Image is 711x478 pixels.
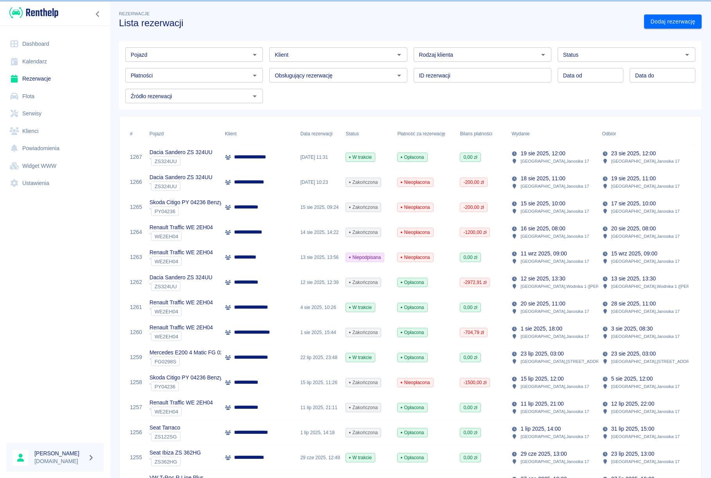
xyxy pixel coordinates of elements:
div: 22 lip 2025, 23:48 [296,345,342,370]
span: -1500,00 zł [460,379,490,386]
p: Dacia Sandero ZS 324UU [149,148,212,156]
span: FG0298S [151,359,179,365]
span: Opłacona [398,279,427,286]
a: Ustawienia [6,174,104,192]
span: WE2EH04 [151,234,181,239]
p: [GEOGRAPHIC_DATA] , Janosika 17 [611,333,680,340]
div: Pojazd [149,123,164,145]
div: Odbiór [598,123,689,145]
p: 20 sie 2025, 11:00 [520,300,565,308]
span: -200,00 zł [460,204,487,211]
div: # [126,123,146,145]
div: ` [149,181,212,191]
p: Skoda Citigo PY 04236 Benzyna [149,198,228,207]
a: 1264 [130,228,142,236]
span: Zakończona [346,229,381,236]
div: 14 sie 2025, 14:22 [296,220,342,245]
p: Renault Traffic WE 2EH04 [149,248,213,257]
span: Opłacona [398,429,427,436]
button: Otwórz [394,49,405,60]
p: 12 sie 2025, 13:30 [520,275,565,283]
p: [GEOGRAPHIC_DATA] , Janosika 17 [520,183,589,190]
div: ` [149,432,180,441]
button: Zwiń nawigację [92,9,104,19]
div: 1 lip 2025, 14:18 [296,420,342,445]
span: Opłacona [398,304,427,311]
a: 1260 [130,328,142,336]
div: Pojazd [146,123,221,145]
div: 29 cze 2025, 12:49 [296,445,342,470]
p: 3 sie 2025, 08:30 [611,325,653,333]
p: [GEOGRAPHIC_DATA] , Janosika 17 [611,308,680,315]
div: Data rezerwacji [296,123,342,145]
span: Zakończona [346,179,381,186]
div: 4 sie 2025, 10:26 [296,295,342,320]
span: W trakcie [346,354,375,361]
span: Zakończona [346,379,381,386]
div: 15 sie 2025, 09:24 [296,195,342,220]
div: ` [149,382,228,391]
div: 1 sie 2025, 15:44 [296,320,342,345]
p: [GEOGRAPHIC_DATA] , Janosika 17 [520,408,589,415]
p: 29 cze 2025, 13:00 [520,450,567,458]
p: [GEOGRAPHIC_DATA] , Janosika 17 [520,433,589,440]
div: ` [149,232,213,241]
p: [GEOGRAPHIC_DATA] , Janosika 17 [520,158,589,165]
span: Opłacona [398,454,427,461]
div: Płatność za rezerwację [397,123,445,145]
span: WE2EH04 [151,334,181,340]
p: Renault Traffic WE 2EH04 [149,323,213,332]
div: [DATE] 10:23 [296,170,342,195]
div: [DATE] 11:31 [296,145,342,170]
p: [GEOGRAPHIC_DATA] , Janosika 17 [520,458,589,465]
span: ZS324UU [151,158,180,164]
div: Płatność za rezerwację [393,123,456,145]
p: 20 sie 2025, 08:00 [611,225,656,233]
span: Nieopłacona [398,179,433,186]
p: [GEOGRAPHIC_DATA] , Janosika 17 [611,208,680,215]
div: ` [149,257,213,266]
p: [GEOGRAPHIC_DATA] , [STREET_ADDRESS] [611,358,699,365]
button: Otwórz [249,70,260,81]
div: ` [149,407,213,416]
p: 23 lip 2025, 13:00 [611,450,654,458]
span: -200,00 zł [460,179,487,186]
span: W trakcie [346,304,375,311]
span: Nieopłacona [398,229,433,236]
a: Rezerwacje [6,70,104,88]
p: 16 sie 2025, 08:00 [520,225,565,233]
p: 15 wrz 2025, 09:00 [611,250,657,258]
div: Status [342,123,393,145]
p: Renault Traffic WE 2EH04 [149,223,213,232]
p: [GEOGRAPHIC_DATA] , Janosika 17 [520,333,589,340]
div: 15 lip 2025, 11:26 [296,370,342,395]
span: Zakończona [346,279,381,286]
span: Zakończona [346,404,381,411]
p: 11 lip 2025, 21:00 [520,400,563,408]
h3: Lista rezerwacji [119,18,638,29]
div: ` [149,156,212,166]
input: DD.MM.YYYY [630,68,695,83]
span: 0,00 zł [460,254,480,261]
span: ZS324UU [151,284,180,289]
p: 23 sie 2025, 12:00 [611,149,656,158]
h6: [PERSON_NAME] [34,449,85,457]
span: 0,00 zł [460,454,480,461]
div: Data rezerwacji [300,123,332,145]
span: 0,00 zł [460,354,480,361]
p: [GEOGRAPHIC_DATA] , Janosika 17 [520,208,589,215]
span: 0,00 zł [460,304,480,311]
div: Odbiór [602,123,616,145]
div: ` [149,282,212,291]
div: Wydanie [511,123,529,145]
p: 19 sie 2025, 11:00 [611,174,656,183]
div: 13 sie 2025, 13:56 [296,245,342,270]
span: ZS324UU [151,183,180,189]
span: WE2EH04 [151,409,181,415]
a: Powiadomienia [6,140,104,157]
button: Otwórz [249,91,260,102]
span: -704,79 zł [460,329,487,336]
span: -2972,91 zł [460,279,490,286]
p: Mercedes E200 4 Matic FG 0298S [149,349,233,357]
div: Klient [225,123,237,145]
